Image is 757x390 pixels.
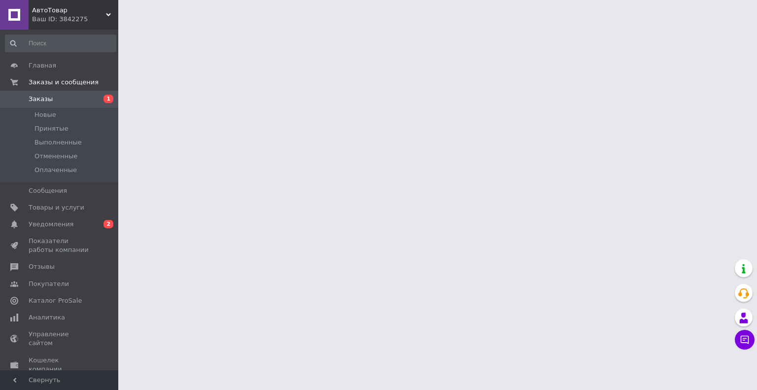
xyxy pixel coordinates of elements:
div: Ваш ID: 3842275 [32,15,118,24]
span: Главная [29,61,56,70]
span: Аналитика [29,313,65,322]
span: Кошелек компании [29,356,91,374]
span: Заказы и сообщения [29,78,99,87]
span: Принятые [34,124,69,133]
span: Сообщения [29,186,67,195]
span: Показатели работы компании [29,237,91,254]
span: Заказы [29,95,53,104]
span: 1 [103,95,113,103]
span: Уведомления [29,220,73,229]
span: Отмененные [34,152,77,161]
span: Выполненные [34,138,82,147]
button: Чат с покупателем [735,330,755,350]
span: Управление сайтом [29,330,91,348]
span: Каталог ProSale [29,296,82,305]
span: 2 [103,220,113,228]
span: Отзывы [29,262,55,271]
span: АвтоТовар [32,6,106,15]
span: Новые [34,110,56,119]
span: Товары и услуги [29,203,84,212]
span: Оплаченные [34,166,77,175]
span: Покупатели [29,280,69,288]
input: Поиск [5,35,116,52]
